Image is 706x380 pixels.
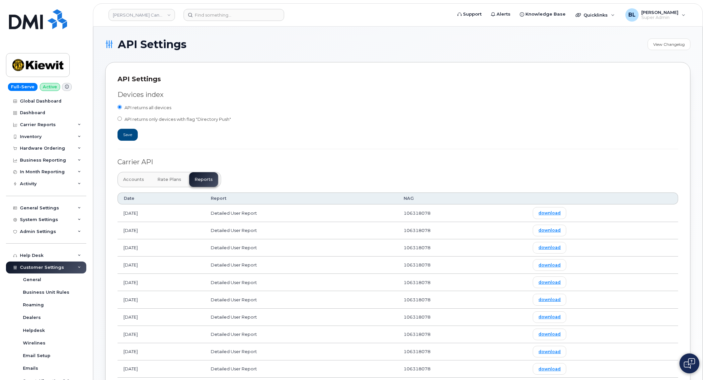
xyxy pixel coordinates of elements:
div: Devices index [118,90,678,100]
a: download [533,294,566,305]
a: download [533,311,566,323]
a: download [533,242,566,254]
a: download [533,346,566,357]
input: API returns only devices with flag "Directory Push" [118,116,122,121]
td: Detailed User Report [205,222,398,239]
span: API returns all devices [124,105,171,110]
td: 106318078 [398,360,527,378]
td: [DATE] [118,222,205,239]
th: Report [205,192,398,204]
td: Detailed User Report [205,309,398,326]
th: NAG [398,192,527,204]
span: API returns only devices with flag "Directory Push" [124,116,231,122]
td: 106318078 [398,257,527,274]
a: download [533,225,566,236]
td: [DATE] [118,343,205,360]
td: Detailed User Report [205,326,398,343]
td: [DATE] [118,257,205,274]
td: Detailed User Report [205,204,398,222]
td: 106318078 [398,291,527,308]
a: download [533,207,566,219]
div: API Settings [118,74,678,84]
td: Detailed User Report [205,360,398,378]
td: [DATE] [118,360,205,378]
td: Detailed User Report [205,257,398,274]
td: Detailed User Report [205,343,398,360]
td: 106318078 [398,326,527,343]
a: download [533,363,566,375]
td: Detailed User Report [205,274,398,291]
td: 106318078 [398,222,527,239]
span: Accounts [123,177,144,182]
td: [DATE] [118,204,205,222]
td: 106318078 [398,343,527,360]
a: View Changelog [648,38,690,50]
a: download [533,276,566,288]
a: download [533,259,566,271]
span: Rate Plans [157,177,181,182]
a: download [533,329,566,340]
img: Open chat [684,358,695,369]
td: [DATE] [118,326,205,343]
td: [DATE] [118,239,205,257]
td: 106318078 [398,274,527,291]
td: Detailed User Report [205,239,398,257]
div: Carrier API [118,157,678,167]
button: Save [118,129,138,140]
td: 106318078 [398,204,527,222]
td: Detailed User Report [205,291,398,308]
input: API returns all devices [118,105,122,109]
span: API Settings [118,39,187,49]
td: 106318078 [398,309,527,326]
th: Date [118,192,205,204]
td: [DATE] [118,274,205,291]
td: [DATE] [118,291,205,308]
td: [DATE] [118,309,205,326]
td: 106318078 [398,239,527,257]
